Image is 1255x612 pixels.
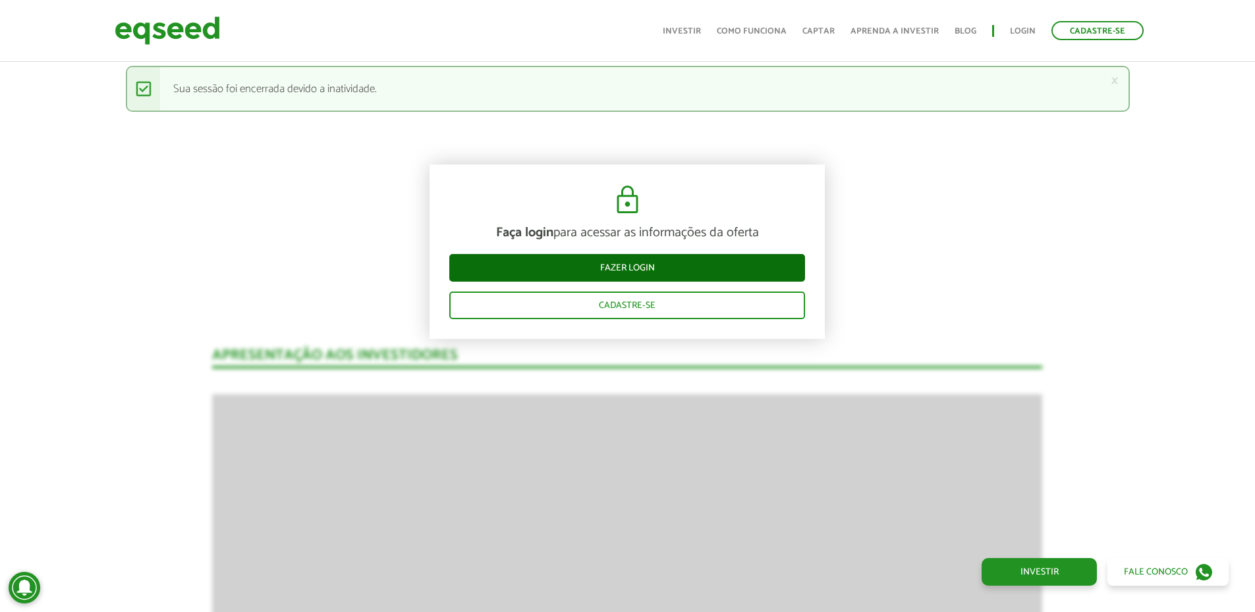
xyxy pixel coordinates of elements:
[611,184,644,216] img: cadeado.svg
[802,27,835,36] a: Captar
[1051,21,1144,40] a: Cadastre-se
[663,27,701,36] a: Investir
[449,254,805,282] a: Fazer login
[717,27,787,36] a: Como funciona
[1010,27,1036,36] a: Login
[851,27,939,36] a: Aprenda a investir
[1111,74,1119,88] a: ×
[1107,558,1229,586] a: Fale conosco
[449,292,805,319] a: Cadastre-se
[496,222,553,243] strong: Faça login
[449,225,805,241] p: para acessar as informações da oferta
[115,13,220,48] img: EqSeed
[982,558,1097,586] a: Investir
[126,66,1130,112] div: Sua sessão foi encerrada devido a inatividade.
[955,27,976,36] a: Blog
